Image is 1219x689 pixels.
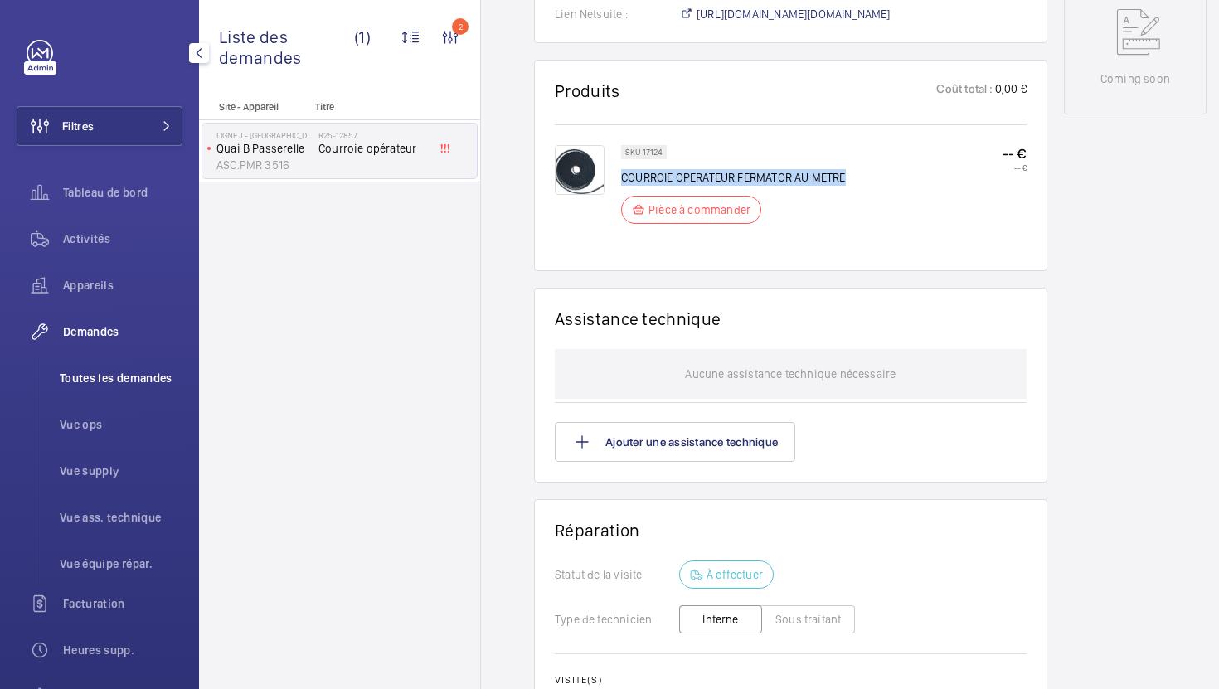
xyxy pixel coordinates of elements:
h1: Assistance technique [555,308,721,329]
p: 0,00 € [993,80,1027,101]
p: Site - Appareil [199,101,308,113]
span: Vue ass. technique [60,509,182,526]
span: Toutes les demandes [60,370,182,386]
button: Filtres [17,106,182,146]
img: JuVBgMM9Pqdy-fRIJO64tTC0HBDtFM-GJIQfvKny33hqpXrM.png [555,145,605,195]
span: Liste des demandes [219,27,354,68]
p: COURROIE OPERATEUR FERMATOR AU METRE [621,169,846,186]
a: [URL][DOMAIN_NAME][DOMAIN_NAME] [679,6,891,22]
h1: Réparation [555,520,1027,541]
h2: R25-12857 [318,130,428,140]
span: [URL][DOMAIN_NAME][DOMAIN_NAME] [697,6,891,22]
h1: Produits [555,80,620,101]
p: Aucune assistance technique nécessaire [685,349,896,399]
p: Coût total : [936,80,993,101]
span: Tableau de bord [63,184,182,201]
button: Sous traitant [761,605,855,633]
span: Vue ops [60,416,182,433]
p: ASC.PMR 3516 [216,157,312,173]
span: Facturation [63,595,182,612]
span: Filtres [62,118,94,134]
p: Titre [315,101,425,113]
p: -- € [1003,145,1027,163]
p: Ligne J - [GEOGRAPHIC_DATA] [216,130,312,140]
p: SKU 17124 [625,149,663,155]
span: Vue supply [60,463,182,479]
span: Vue équipe répar. [60,556,182,572]
p: Quai B Passerelle [216,140,312,157]
span: Courroie opérateur [318,140,428,157]
p: Coming soon [1100,70,1170,87]
button: Ajouter une assistance technique [555,422,795,462]
p: À effectuer [707,566,763,583]
p: Pièce à commander [648,201,750,218]
span: Activités [63,230,182,247]
h2: Visite(s) [555,674,1027,686]
p: -- € [1003,163,1027,172]
span: Heures supp. [63,642,182,658]
span: Appareils [63,277,182,294]
span: Demandes [63,323,182,340]
button: Interne [679,605,762,633]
